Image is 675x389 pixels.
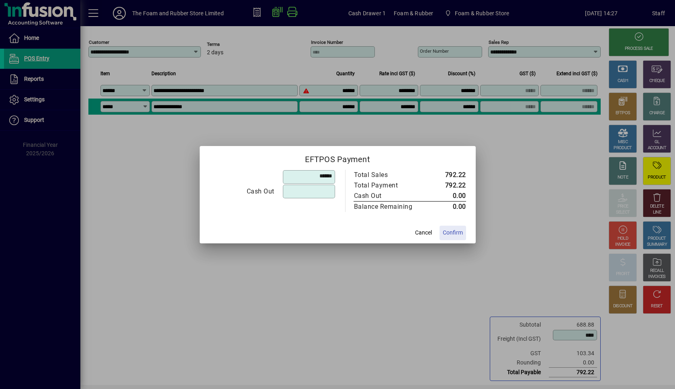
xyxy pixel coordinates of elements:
div: Cash Out [210,187,274,196]
h2: EFTPOS Payment [200,146,476,169]
td: 0.00 [430,191,466,202]
div: Balance Remaining [354,202,421,212]
span: Confirm [443,228,463,237]
button: Cancel [411,226,436,240]
td: 0.00 [430,201,466,212]
td: 792.22 [430,180,466,191]
div: Cash Out [354,191,421,201]
span: Cancel [415,228,432,237]
td: Total Payment [354,180,430,191]
td: 792.22 [430,170,466,180]
td: Total Sales [354,170,430,180]
button: Confirm [440,226,466,240]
